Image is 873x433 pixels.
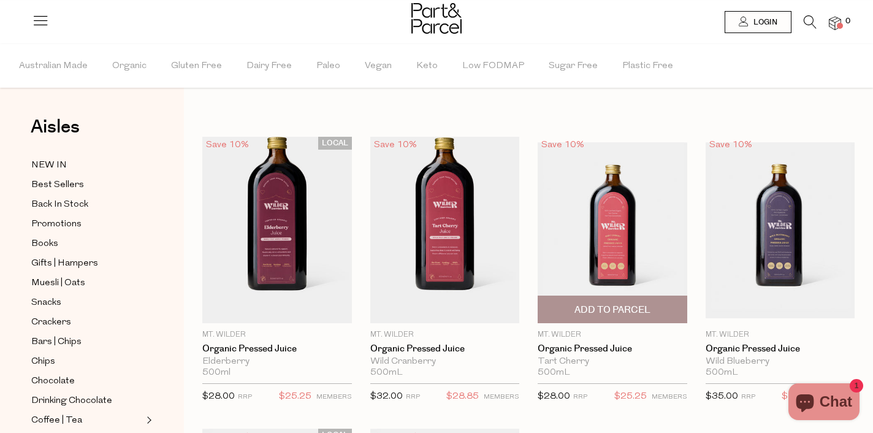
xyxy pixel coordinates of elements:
[31,315,71,330] span: Crackers
[725,11,791,33] a: Login
[370,137,421,153] div: Save 10%
[31,256,98,271] span: Gifts | Hampers
[31,275,143,291] a: Muesli | Oats
[31,113,80,140] span: Aisles
[31,334,143,350] a: Bars | Chips
[31,216,143,232] a: Promotions
[31,177,143,193] a: Best Sellers
[31,315,143,330] a: Crackers
[741,394,755,400] small: RRP
[31,197,143,212] a: Back In Stock
[706,142,855,318] img: Organic Pressed Juice
[750,17,777,28] span: Login
[652,394,687,400] small: MEMBERS
[370,137,520,323] img: Organic Pressed Juice
[31,393,143,408] a: Drinking Chocolate
[318,137,352,150] span: LOCAL
[406,394,420,400] small: RRP
[31,413,143,428] a: Coffee | Tea
[279,389,311,405] span: $25.25
[31,118,80,148] a: Aisles
[31,354,143,369] a: Chips
[538,296,687,323] button: Add To Parcel
[829,17,841,29] a: 0
[706,137,756,153] div: Save 10%
[202,329,352,340] p: Mt. Wilder
[538,392,570,401] span: $28.00
[549,45,598,88] span: Sugar Free
[31,276,85,291] span: Muesli | Oats
[370,392,403,401] span: $32.00
[706,392,738,401] span: $35.00
[31,236,143,251] a: Books
[614,389,647,405] span: $25.25
[706,343,855,354] a: Organic Pressed Juice
[31,296,61,310] span: Snacks
[365,45,392,88] span: Vegan
[31,158,143,173] a: NEW IN
[706,367,738,378] span: 500mL
[573,394,587,400] small: RRP
[538,343,687,354] a: Organic Pressed Juice
[202,356,352,367] div: Elderberry
[462,45,524,88] span: Low FODMAP
[782,389,814,405] span: $31.50
[31,217,82,232] span: Promotions
[411,3,462,34] img: Part&Parcel
[31,354,55,369] span: Chips
[538,329,687,340] p: Mt. Wilder
[31,256,143,271] a: Gifts | Hampers
[370,329,520,340] p: Mt. Wilder
[112,45,147,88] span: Organic
[238,394,252,400] small: RRP
[538,356,687,367] div: Tart Cherry
[316,45,340,88] span: Paleo
[484,394,519,400] small: MEMBERS
[202,392,235,401] span: $28.00
[842,16,853,27] span: 0
[370,343,520,354] a: Organic Pressed Juice
[538,142,687,318] img: Organic Pressed Juice
[31,335,82,350] span: Bars | Chips
[31,295,143,310] a: Snacks
[202,367,231,378] span: 500ml
[31,374,143,389] a: Chocolate
[538,367,570,378] span: 500mL
[785,383,863,423] inbox-online-store-chat: Shopify online store chat
[31,394,112,408] span: Drinking Chocolate
[202,137,352,323] img: Organic Pressed Juice
[538,137,588,153] div: Save 10%
[202,343,352,354] a: Organic Pressed Juice
[316,394,352,400] small: MEMBERS
[416,45,438,88] span: Keto
[31,413,82,428] span: Coffee | Tea
[574,304,650,316] span: Add To Parcel
[31,178,84,193] span: Best Sellers
[31,197,88,212] span: Back In Stock
[370,367,403,378] span: 500mL
[31,237,58,251] span: Books
[622,45,673,88] span: Plastic Free
[370,356,520,367] div: Wild Cranberry
[143,413,152,427] button: Expand/Collapse Coffee | Tea
[446,389,479,405] span: $28.85
[202,137,253,153] div: Save 10%
[19,45,88,88] span: Australian Made
[31,158,67,173] span: NEW IN
[706,329,855,340] p: Mt. Wilder
[171,45,222,88] span: Gluten Free
[246,45,292,88] span: Dairy Free
[706,356,855,367] div: Wild Blueberry
[31,374,75,389] span: Chocolate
